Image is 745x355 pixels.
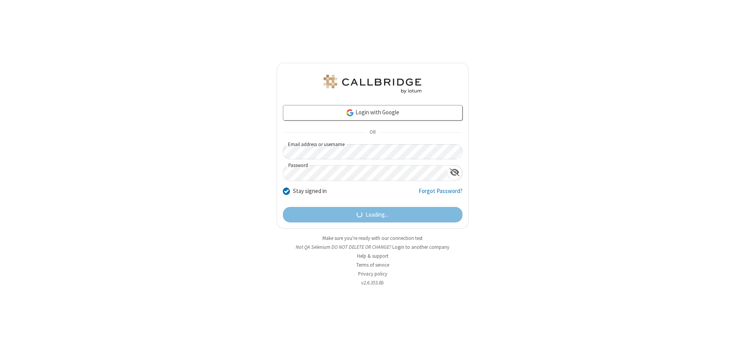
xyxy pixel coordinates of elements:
button: Login to another company [392,243,449,251]
img: google-icon.png [346,109,354,117]
button: Loading... [283,207,463,222]
li: v2.6.353.8b [277,279,469,286]
iframe: Chat [726,335,739,350]
div: Show password [447,165,462,180]
a: Terms of service [356,262,389,268]
label: Stay signed in [293,187,327,196]
li: Not QA Selenium DO NOT DELETE OR CHANGE? [277,243,469,251]
a: Help & support [357,253,388,259]
span: Loading... [366,210,388,219]
input: Email address or username [283,144,463,159]
a: Forgot Password? [419,187,463,202]
input: Password [283,165,447,181]
img: QA Selenium DO NOT DELETE OR CHANGE [322,75,423,93]
a: Make sure you're ready with our connection test [322,235,423,241]
span: OR [366,127,379,138]
a: Privacy policy [358,271,387,277]
a: Login with Google [283,105,463,121]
